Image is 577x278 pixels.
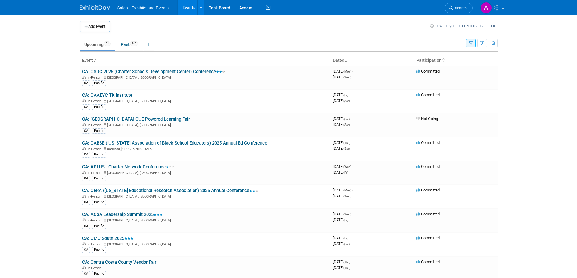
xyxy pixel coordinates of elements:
[82,140,267,146] a: CA: CABSE ([US_STATE] Association of Black School Educators) 2025 Annual Ed Conference
[82,212,163,217] a: CA: ACSA Leadership Summit 2025
[343,260,350,264] span: (Thu)
[480,2,492,14] img: Alianna Ortu
[82,69,225,74] a: CA: CSDC 2025 (Charter Schools Development Center) Conference
[416,164,440,169] span: Committed
[82,217,328,222] div: [GEOGRAPHIC_DATA], [GEOGRAPHIC_DATA]
[92,104,106,110] div: Pacific
[82,152,90,157] div: CA
[82,116,190,122] a: CA: [GEOGRAPHIC_DATA] CUE Powered Learning Fair
[82,164,175,170] a: CA: APLUS+ Charter Network Conference
[82,218,86,221] img: In-Person Event
[343,189,351,192] span: (Mon)
[88,218,103,222] span: In-Person
[343,99,350,103] span: (Sat)
[343,123,350,126] span: (Sat)
[333,122,350,127] span: [DATE]
[80,39,115,50] a: Upcoming58
[82,128,90,134] div: CA
[82,236,133,241] a: CA: CMC South 2025
[352,164,353,169] span: -
[343,266,350,270] span: (Thu)
[82,188,258,193] a: CA: CERA ([US_STATE] Educational Research Association) 2025 Annual Conference
[333,98,350,103] span: [DATE]
[82,194,328,198] div: [GEOGRAPHIC_DATA], [GEOGRAPHIC_DATA]
[333,75,351,79] span: [DATE]
[416,212,440,216] span: Committed
[82,224,90,229] div: CA
[333,260,352,264] span: [DATE]
[82,76,86,79] img: In-Person Event
[416,188,440,192] span: Committed
[333,140,352,145] span: [DATE]
[88,195,103,198] span: In-Person
[130,41,138,46] span: 140
[343,171,348,174] span: (Fri)
[343,147,350,150] span: (Sat)
[88,123,103,127] span: In-Person
[82,147,86,150] img: In-Person Event
[430,24,498,28] a: How to sync to an external calendar...
[92,224,106,229] div: Pacific
[343,237,348,240] span: (Fri)
[333,93,350,97] span: [DATE]
[333,164,353,169] span: [DATE]
[333,241,350,246] span: [DATE]
[88,171,103,175] span: In-Person
[333,212,353,216] span: [DATE]
[351,140,352,145] span: -
[92,152,106,157] div: Pacific
[92,247,106,253] div: Pacific
[104,41,111,46] span: 58
[343,70,351,73] span: (Mon)
[82,75,328,80] div: [GEOGRAPHIC_DATA], [GEOGRAPHIC_DATA]
[82,123,86,126] img: In-Person Event
[416,69,440,74] span: Committed
[82,260,156,265] a: CA: Contra Costa County Vendor Fair
[343,242,350,246] span: (Sat)
[82,146,328,151] div: Carlsbad, [GEOGRAPHIC_DATA]
[416,260,440,264] span: Committed
[343,213,351,216] span: (Wed)
[442,58,445,63] a: Sort by Participation Type
[117,5,169,10] span: Sales - Exhibits and Events
[82,93,132,98] a: CA: CAAEYC TK Institute
[333,170,348,175] span: [DATE]
[82,171,86,174] img: In-Person Event
[352,69,353,74] span: -
[82,99,86,102] img: In-Person Event
[88,99,103,103] span: In-Person
[82,266,86,269] img: In-Person Event
[343,117,350,121] span: (Sat)
[414,55,498,66] th: Participation
[416,116,438,121] span: Not Going
[82,241,328,246] div: [GEOGRAPHIC_DATA], [GEOGRAPHIC_DATA]
[82,271,90,276] div: CA
[352,212,353,216] span: -
[80,5,110,11] img: ExhibitDay
[349,236,350,240] span: -
[330,55,414,66] th: Dates
[82,200,90,205] div: CA
[416,236,440,240] span: Committed
[343,165,351,168] span: (Wed)
[82,247,90,253] div: CA
[80,55,330,66] th: Event
[343,195,351,198] span: (Wed)
[92,176,106,181] div: Pacific
[351,260,352,264] span: -
[92,271,106,276] div: Pacific
[453,6,467,10] span: Search
[92,128,106,134] div: Pacific
[416,93,440,97] span: Committed
[333,265,350,270] span: [DATE]
[82,80,90,86] div: CA
[333,146,350,151] span: [DATE]
[343,141,350,145] span: (Thu)
[116,39,143,50] a: Past140
[416,140,440,145] span: Committed
[333,188,353,192] span: [DATE]
[82,122,328,127] div: [GEOGRAPHIC_DATA], [GEOGRAPHIC_DATA]
[88,242,103,246] span: In-Person
[352,188,353,192] span: -
[333,217,348,222] span: [DATE]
